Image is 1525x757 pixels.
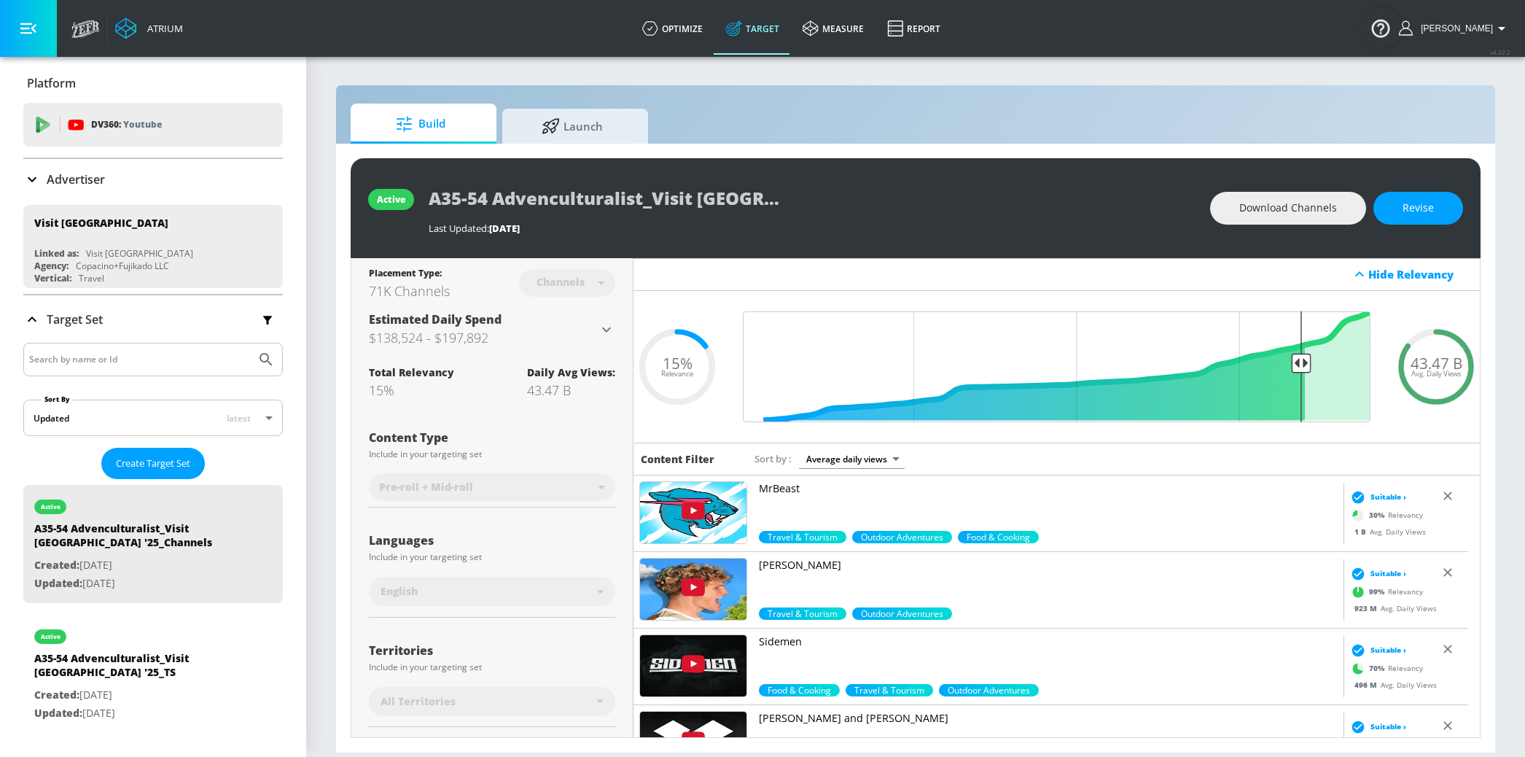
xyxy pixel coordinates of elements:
[23,103,283,147] div: DV360: Youtube
[852,531,952,543] div: 18.0%
[1354,679,1381,689] span: 496 M
[23,159,283,200] div: Advertiser
[369,432,615,443] div: Content Type
[42,395,73,404] label: Sort By
[1369,663,1388,674] span: 70 %
[101,448,205,479] button: Create Target Set
[1347,719,1406,734] div: Suitable ›
[41,503,61,511] div: active
[1411,370,1462,378] span: Avg. Daily Views
[369,381,454,399] div: 15%
[799,449,905,469] div: Average daily views
[34,704,238,723] p: [DATE]
[1490,48,1510,56] span: v 4.22.2
[1239,199,1337,217] span: Download Channels
[1347,734,1423,756] div: Relevancy
[527,381,615,399] div: 43.47 B
[34,556,238,575] p: [DATE]
[759,684,840,696] span: Food & Cooking
[852,607,952,620] span: Outdoor Adventures
[759,607,846,620] span: Travel & Tourism
[23,63,283,104] div: Platform
[23,205,283,288] div: Visit [GEOGRAPHIC_DATA]Linked as:Visit [GEOGRAPHIC_DATA]Agency:Copacino+Fujikado LLCVertical:Travel
[852,531,952,543] span: Outdoor Adventures
[640,559,746,620] img: UUnmGIkw-KdI0W5siakKPKog
[1347,504,1423,526] div: Relevancy
[631,2,714,55] a: optimize
[529,276,592,288] div: Channels
[29,350,250,369] input: Search by name or Id
[369,327,598,348] h3: $138,524 - $197,892
[141,22,183,35] div: Atrium
[1369,510,1388,521] span: 30 %
[759,481,1338,531] a: MrBeast
[663,355,693,370] span: 15%
[1415,23,1493,34] span: login as: samantha.yip@zefr.com
[41,633,61,640] div: active
[369,645,615,656] div: Territories
[1411,355,1462,370] span: 43.47 B
[34,576,82,590] span: Updated:
[369,553,615,562] div: Include in your targeting set
[1347,602,1437,613] div: Avg. Daily Views
[27,75,76,91] p: Platform
[34,260,69,272] div: Agency:
[23,615,283,733] div: activeA35-54 Advenculturalist_Visit [GEOGRAPHIC_DATA] '25_TSCreated:[DATE]Updated:[DATE]
[759,684,840,696] div: 70.0%
[1370,721,1406,732] span: Suitable ›
[714,2,791,55] a: Target
[759,558,1338,572] p: [PERSON_NAME]
[759,607,846,620] div: 99.0%
[86,247,193,260] div: Visit [GEOGRAPHIC_DATA]
[369,535,615,546] div: Languages
[1370,568,1406,579] span: Suitable ›
[875,2,952,55] a: Report
[34,651,238,686] div: A35-54 Advenculturalist_Visit [GEOGRAPHIC_DATA] '25_TS
[1347,679,1437,690] div: Avg. Daily Views
[369,687,615,716] div: All Territories
[1403,199,1434,217] span: Revise
[958,531,1039,543] div: 15.0%
[47,311,103,327] p: Target Set
[1369,586,1388,597] span: 99 %
[641,452,714,466] h6: Content Filter
[1370,492,1406,502] span: Suitable ›
[661,370,693,378] span: Relevance
[123,117,162,132] p: Youtube
[759,634,1338,684] a: Sidemen
[754,452,792,465] span: Sort by
[1210,192,1366,225] button: Download Channels
[1347,657,1423,679] div: Relevancy
[759,481,1338,496] p: MrBeast
[736,311,1378,422] input: Final Threshold
[633,258,1480,291] div: Hide Relevancy
[846,684,933,696] div: 25.6%
[1399,20,1510,37] button: [PERSON_NAME]
[1360,7,1401,48] button: Open Resource Center
[1373,192,1463,225] button: Revise
[34,216,168,230] div: Visit [GEOGRAPHIC_DATA]
[939,684,1039,696] div: 25.0%
[34,686,238,704] p: [DATE]
[76,260,169,272] div: Copacino+Fujikado LLC
[34,247,79,260] div: Linked as:
[23,485,283,603] div: activeA35-54 Advenculturalist_Visit [GEOGRAPHIC_DATA] '25_ChannelsCreated:[DATE]Updated:[DATE]
[640,635,746,696] img: UUDogdKl7t7NHzQ95aEwkdMw
[23,295,283,343] div: Target Set
[34,558,79,572] span: Created:
[369,311,615,348] div: Estimated Daily Spend$138,524 - $197,892
[1347,526,1426,537] div: Avg. Daily Views
[852,607,952,620] div: 20.8%
[227,412,251,424] span: latest
[34,412,69,424] div: Updated
[34,575,238,593] p: [DATE]
[939,684,1039,696] span: Outdoor Adventures
[369,282,450,300] div: 71K Channels
[1354,526,1370,536] span: 1 B
[369,577,615,606] div: English
[377,193,405,206] div: active
[1347,581,1423,602] div: Relevancy
[369,311,502,327] span: Estimated Daily Spend
[115,18,183,39] a: Atrium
